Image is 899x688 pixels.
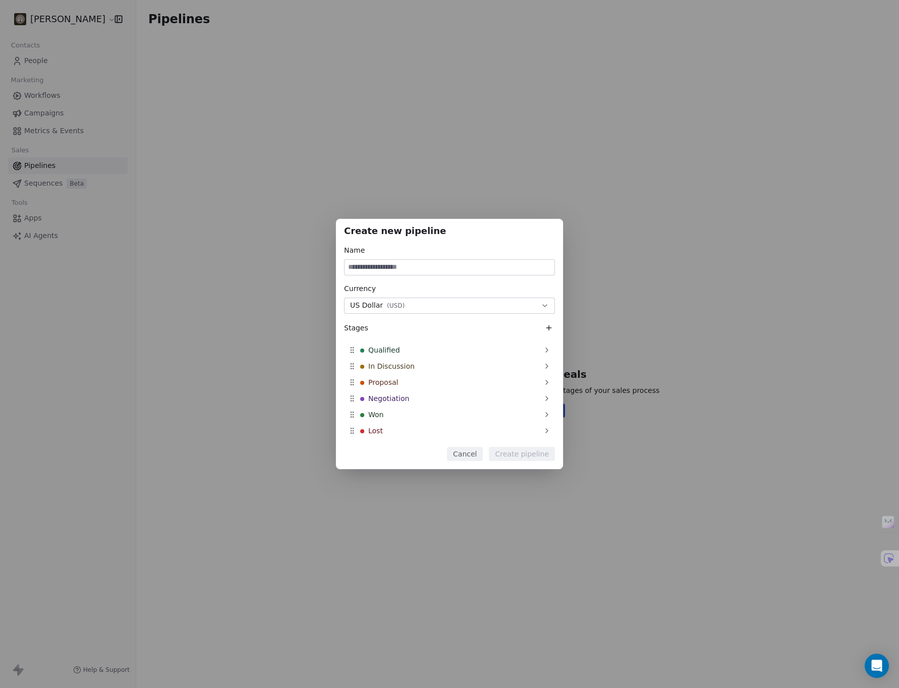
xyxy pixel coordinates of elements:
button: US Dollar(USD) [344,298,555,314]
span: US Dollar [350,300,383,311]
button: Cancel [447,447,483,461]
span: Lost [368,426,383,436]
span: Negotiation [368,393,409,404]
div: Currency [344,283,555,294]
div: Proposal [344,374,555,390]
div: Negotiation [344,390,555,407]
span: Stages [344,323,368,333]
div: Name [344,245,555,255]
span: Won [368,410,383,420]
h1: Create new pipeline [344,227,555,237]
div: In Discussion [344,358,555,374]
span: ( USD ) [387,302,405,310]
span: Qualified [368,345,400,355]
div: Qualified [344,342,555,358]
div: Lost [344,423,555,439]
span: In Discussion [368,361,415,371]
button: Create pipeline [489,447,555,461]
div: Won [344,407,555,423]
span: Proposal [368,377,398,387]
